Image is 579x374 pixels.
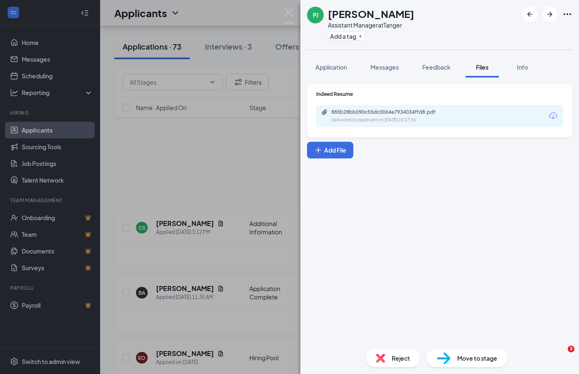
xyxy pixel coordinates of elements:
div: Indeed Resume [316,90,563,98]
span: Info [517,63,528,71]
span: Messages [370,63,399,71]
div: 885b28bb090c55dc0064e7934034ffd8.pdf [331,109,448,115]
button: PlusAdd a tag [328,32,365,40]
a: Paperclip885b28bb090c55dc0064e7934034ffd8.pdfUploaded by applicant on [DATE] 10:27:56 [321,109,456,123]
div: Assistant Manager at Tanger [328,21,414,29]
button: ArrowRight [542,7,557,22]
svg: Plus [314,146,322,154]
span: Application [315,63,347,71]
svg: ArrowRight [545,9,555,19]
span: Files [476,63,488,71]
div: Uploaded by applicant on [DATE] 10:27:56 [331,117,456,123]
svg: Download [548,111,558,121]
span: Reject [392,354,410,363]
iframe: Intercom live chat [551,346,571,366]
svg: ArrowLeftNew [525,9,535,19]
span: Move to stage [457,354,497,363]
h1: [PERSON_NAME] [328,7,414,21]
svg: Paperclip [321,109,328,115]
button: ArrowLeftNew [522,7,537,22]
svg: Ellipses [562,9,572,19]
span: 3 [568,346,574,352]
div: PJ [313,11,318,19]
svg: Plus [358,34,363,39]
span: Feedback [422,63,451,71]
button: Add FilePlus [307,142,353,158]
